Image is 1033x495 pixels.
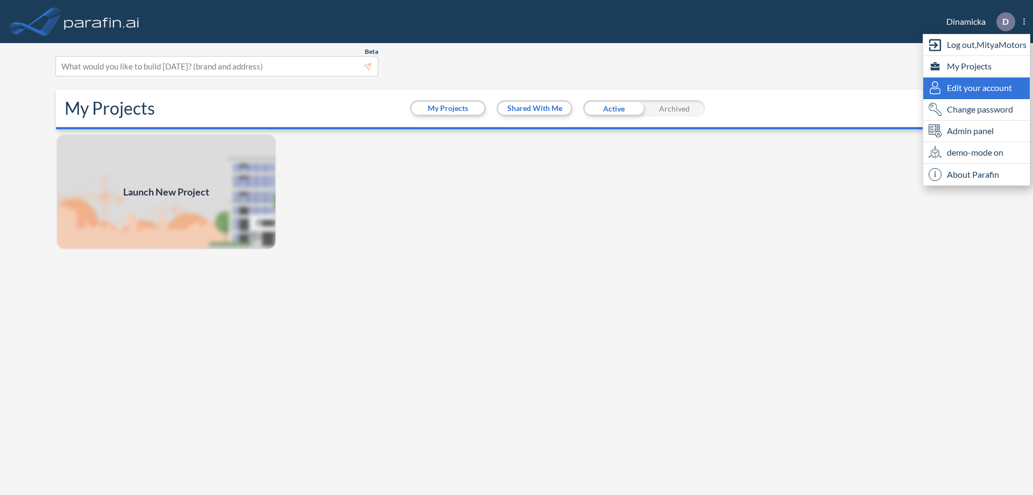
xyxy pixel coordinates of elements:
[947,81,1012,94] span: Edit your account
[930,12,1025,31] div: Dinamicka
[412,102,484,115] button: My Projects
[923,121,1030,142] div: Admin panel
[947,38,1027,51] span: Log out, MityaMotors
[62,11,141,32] img: logo
[56,134,277,250] img: add
[56,134,277,250] a: Launch New Project
[947,146,1003,159] span: demo-mode on
[923,142,1030,164] div: demo-mode on
[929,168,942,181] span: i
[65,98,155,118] h2: My Projects
[923,34,1030,56] div: Log out
[923,78,1030,99] div: Edit user
[923,99,1030,121] div: Change password
[644,100,705,116] div: Archived
[1002,17,1009,26] p: D
[947,168,999,181] span: About Parafin
[947,103,1013,116] span: Change password
[583,100,644,116] div: Active
[365,47,378,56] span: Beta
[947,124,994,137] span: Admin panel
[123,185,209,199] span: Launch New Project
[947,60,992,73] span: My Projects
[498,102,571,115] button: Shared With Me
[923,164,1030,185] div: About Parafin
[923,56,1030,78] div: My Projects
